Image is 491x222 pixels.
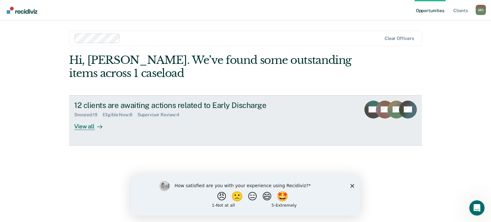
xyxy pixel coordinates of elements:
div: Clear officers [385,36,414,41]
div: Supervisor Review : 4 [137,112,184,118]
div: 12 clients are awaiting actions related to Early Discharge [74,101,299,110]
button: Profile dropdown button [476,5,486,15]
a: 12 clients are awaiting actions related to Early DischargeSnoozed:19Eligible Now:8Supervisor Revi... [69,95,422,146]
iframe: Survey by Kim from Recidiviz [131,174,360,216]
iframe: Intercom live chat [469,200,485,216]
div: M O [476,5,486,15]
img: Recidiviz [7,7,37,14]
div: Hi, [PERSON_NAME]. We’ve found some outstanding items across 1 caseload [69,54,351,80]
div: View all [74,118,110,130]
div: Snoozed : 19 [74,112,103,118]
div: Eligible Now : 8 [103,112,137,118]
